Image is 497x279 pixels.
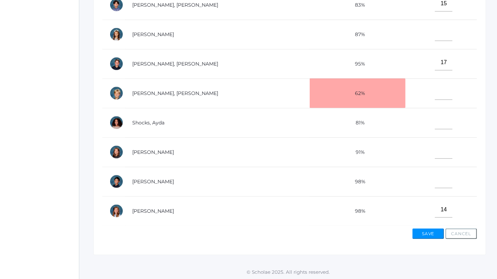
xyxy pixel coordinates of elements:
td: 95% [310,49,405,79]
td: 98% [310,167,405,196]
a: [PERSON_NAME] [132,31,174,38]
div: Reagan Reynolds [109,27,123,41]
td: 81% [310,108,405,137]
button: Save [412,229,444,239]
a: [PERSON_NAME], [PERSON_NAME] [132,2,218,8]
a: [PERSON_NAME] [132,178,174,185]
a: [PERSON_NAME] [132,208,174,214]
div: Matteo Soratorio [109,175,123,189]
td: 91% [310,137,405,167]
td: 87% [310,20,405,49]
a: [PERSON_NAME], [PERSON_NAME] [132,61,218,67]
div: Ayla Smith [109,145,123,159]
a: [PERSON_NAME] [132,149,174,155]
td: 62% [310,79,405,108]
div: Levi Sergey [109,86,123,100]
div: Ayda Shocks [109,116,123,130]
a: Shocks, Ayda [132,120,164,126]
div: Ryder Roberts [109,57,123,71]
p: © Scholae 2025. All rights reserved. [79,268,497,275]
div: Arielle White [109,204,123,218]
button: Cancel [445,229,477,239]
a: [PERSON_NAME], [PERSON_NAME] [132,90,218,96]
td: 98% [310,196,405,226]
